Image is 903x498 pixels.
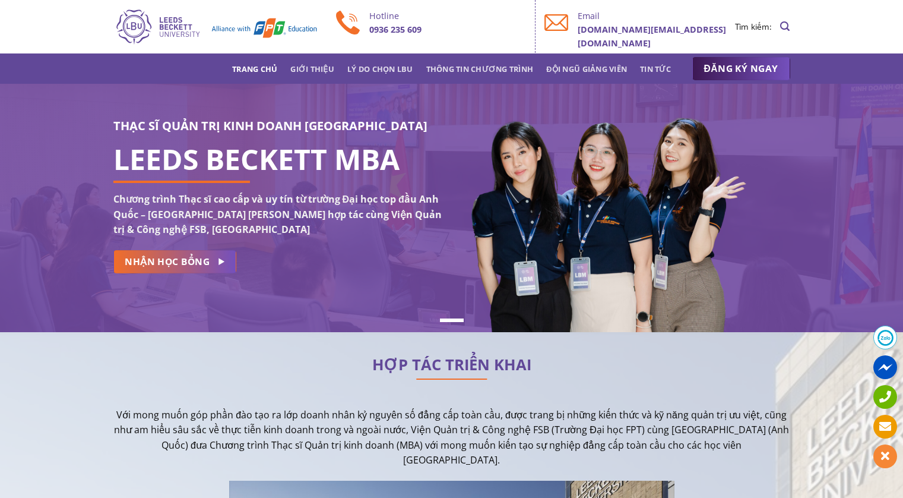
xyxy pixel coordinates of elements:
p: Với mong muốn góp phần đào tạo ra lớp doanh nhân kỷ nguyên số đẳng cấp toàn cầu, được trang bị nh... [113,408,790,468]
img: Thạc sĩ Quản trị kinh doanh Quốc tế [113,8,318,46]
b: 0936 235 609 [369,24,422,35]
a: Lý do chọn LBU [347,58,413,80]
a: Search [780,15,790,38]
img: line-lbu.jpg [416,379,487,380]
a: NHẬN HỌC BỔNG [113,250,236,273]
a: Tin tức [640,58,671,80]
a: ĐĂNG KÝ NGAY [692,57,790,81]
span: NHẬN HỌC BỔNG [125,254,210,269]
h3: THẠC SĨ QUẢN TRỊ KINH DOANH [GEOGRAPHIC_DATA] [113,116,443,135]
a: Thông tin chương trình [426,58,534,80]
a: Trang chủ [232,58,277,80]
p: Hotline [369,9,527,23]
li: Tìm kiếm: [735,20,772,33]
li: Page dot 1 [440,319,464,322]
h1: LEEDS BECKETT MBA [113,152,443,166]
strong: Chương trình Thạc sĩ cao cấp và uy tín từ trường Đại học top đầu Anh Quốc – [GEOGRAPHIC_DATA] [PE... [113,193,442,236]
p: Email [578,9,735,23]
a: Đội ngũ giảng viên [546,58,627,80]
span: ĐĂNG KÝ NGAY [704,61,778,76]
a: Giới thiệu [290,58,334,80]
h2: HỢP TÁC TRIỂN KHAI [113,359,790,371]
b: [DOMAIN_NAME][EMAIL_ADDRESS][DOMAIN_NAME] [578,24,726,49]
